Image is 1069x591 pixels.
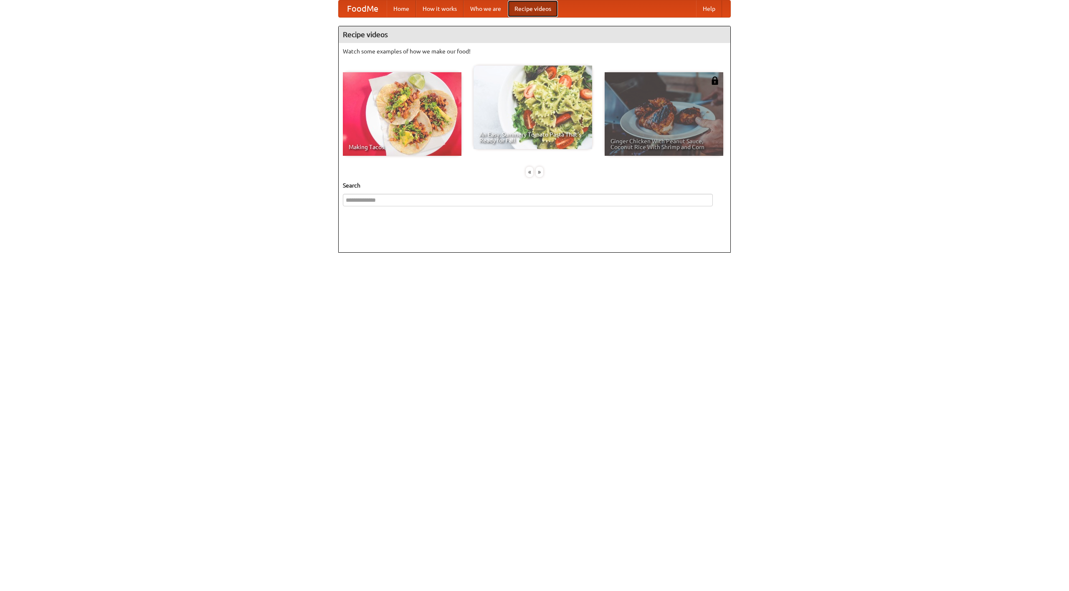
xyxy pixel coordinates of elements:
img: 483408.png [711,76,719,85]
a: Who we are [464,0,508,17]
a: Home [387,0,416,17]
a: How it works [416,0,464,17]
h4: Recipe videos [339,26,730,43]
div: » [536,167,543,177]
span: An Easy, Summery Tomato Pasta That's Ready for Fall [479,132,586,143]
a: Help [696,0,722,17]
h5: Search [343,181,726,190]
a: FoodMe [339,0,387,17]
a: Making Tacos [343,72,461,156]
span: Making Tacos [349,144,456,150]
a: Recipe videos [508,0,558,17]
div: « [526,167,533,177]
p: Watch some examples of how we make our food! [343,47,726,56]
a: An Easy, Summery Tomato Pasta That's Ready for Fall [474,66,592,149]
